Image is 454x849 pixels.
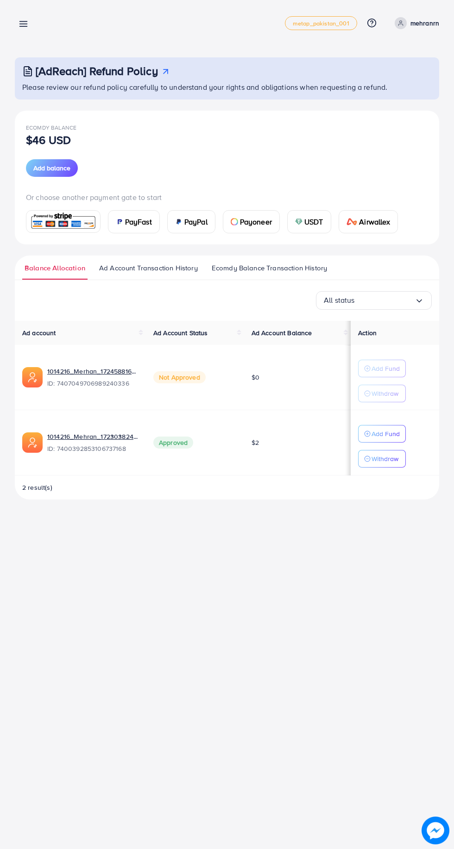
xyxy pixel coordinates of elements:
a: cardPayPal [167,210,215,233]
p: Add Fund [372,428,400,439]
img: card [116,218,123,225]
span: Airwallex [359,216,390,227]
p: Or choose another payment gate to start [26,192,428,203]
span: Ecomdy Balance Transaction History [212,263,327,273]
button: Add Fund [358,425,406,443]
span: Approved [153,437,193,449]
img: ic-ads-acc.e4c84228.svg [22,432,43,453]
a: metap_pakistan_001 [285,16,357,30]
span: PayPal [184,216,208,227]
span: 2 result(s) [22,483,52,492]
a: cardUSDT [287,210,331,233]
span: Not Approved [153,371,206,383]
p: Add Fund [372,363,400,374]
a: cardPayoneer [223,210,280,233]
img: card [347,218,358,225]
span: $0 [252,373,259,382]
img: card [175,218,183,225]
span: Action [358,328,377,337]
a: mehranrn [391,17,439,29]
span: Ad Account Status [153,328,208,337]
span: USDT [304,216,323,227]
a: cardPayFast [108,210,160,233]
div: <span class='underline'>1014216_Merhan_1724588164299</span></br>7407049706989240336 [47,367,139,388]
button: Add Fund [358,360,406,377]
span: Ad Account Balance [252,328,312,337]
p: Withdraw [372,388,398,399]
img: ic-ads-acc.e4c84228.svg [22,367,43,387]
span: ID: 7400392853106737168 [47,444,139,453]
span: PayFast [125,216,152,227]
img: card [295,218,303,225]
span: Ad account [22,328,56,337]
span: Payoneer [240,216,272,227]
span: ID: 7407049706989240336 [47,379,139,388]
img: card [231,218,238,225]
img: card [29,212,97,231]
img: image [422,817,449,844]
span: Ecomdy Balance [26,124,76,131]
div: Search for option [316,291,432,310]
a: 1014216_Mehran_1723038241071 [47,432,139,441]
p: Please review our refund policy carefully to understand your rights and obligations when requesti... [22,81,434,93]
span: Ad Account Transaction History [99,263,198,273]
div: <span class='underline'>1014216_Mehran_1723038241071</span></br>7400392853106737168 [47,432,139,453]
span: metap_pakistan_001 [293,20,349,26]
p: $46 USD [26,134,71,145]
span: $2 [252,438,259,447]
a: 1014216_Merhan_1724588164299 [47,367,139,376]
span: Balance Allocation [25,263,85,273]
h3: [AdReach] Refund Policy [36,64,158,78]
span: All status [324,293,355,307]
p: mehranrn [410,18,439,29]
button: Withdraw [358,450,406,468]
input: Search for option [355,293,415,307]
button: Add balance [26,159,78,177]
button: Withdraw [358,385,406,402]
a: card [26,210,101,233]
span: Add balance [33,163,70,173]
p: Withdraw [372,453,398,464]
a: cardAirwallex [339,210,398,233]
